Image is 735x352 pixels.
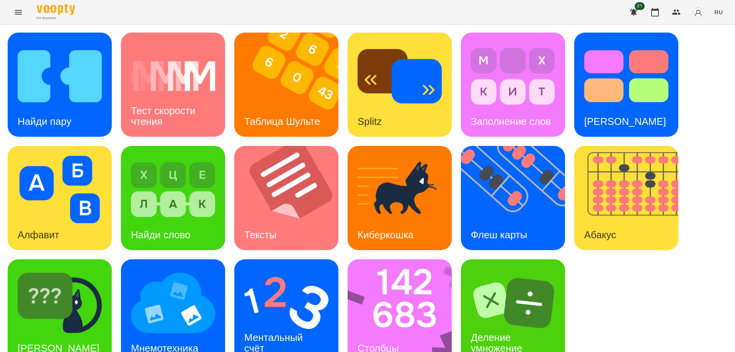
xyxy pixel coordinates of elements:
img: Деление умножение [471,269,555,337]
img: Ментальный счёт [244,269,328,337]
img: avatar_s.png [693,7,704,18]
h3: Киберкошка [358,229,414,241]
a: Таблица ШультеТаблица Шульте [234,33,338,137]
a: SplitzSplitz [348,33,452,137]
img: Splitz [358,43,442,110]
img: Найди слово [131,156,215,223]
a: Флеш картыФлеш карты [461,146,565,250]
a: Тест Струпа[PERSON_NAME] [574,33,678,137]
a: ТекстыТексты [234,146,338,250]
img: Найди пару [18,43,102,110]
img: Мнемотехника [131,269,215,337]
button: RU [711,5,726,19]
a: АбакусАбакус [574,146,678,250]
h3: Тест скорости чтения [131,105,198,127]
img: Киберкошка [358,156,442,223]
span: 21 [635,2,645,10]
a: КиберкошкаКиберкошка [348,146,452,250]
h3: Найди слово [131,229,191,241]
img: Абакус [574,146,688,250]
h3: Таблица Шульте [244,116,320,127]
a: Найди паруНайди пару [8,33,112,137]
h3: Алфавит [18,229,59,241]
h3: Тексты [244,229,276,241]
span: RU [714,8,723,16]
a: Найди словоНайди слово [121,146,225,250]
img: Voopty Logo [37,4,75,15]
img: Таблица Шульте [234,33,348,137]
a: АлфавитАлфавит [8,146,112,250]
a: Заполнение словЗаполнение слов [461,33,565,137]
img: Тексты [234,146,348,250]
h3: Абакус [584,229,616,241]
h3: Найди пару [18,116,71,127]
span: For Business [37,16,75,21]
img: Флеш карты [461,146,575,250]
img: Тест скорости чтения [131,43,215,110]
img: Алфавит [18,156,102,223]
button: Menu [9,3,28,21]
img: Заполнение слов [471,43,555,110]
img: Найди Киберкошку [18,269,102,337]
h3: Заполнение слов [471,116,551,127]
h3: [PERSON_NAME] [584,116,666,127]
a: Тест скорости чтенияТест скорости чтения [121,33,225,137]
img: Тест Струпа [584,43,668,110]
h3: Splitz [358,116,382,127]
h3: Флеш карты [471,229,528,241]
